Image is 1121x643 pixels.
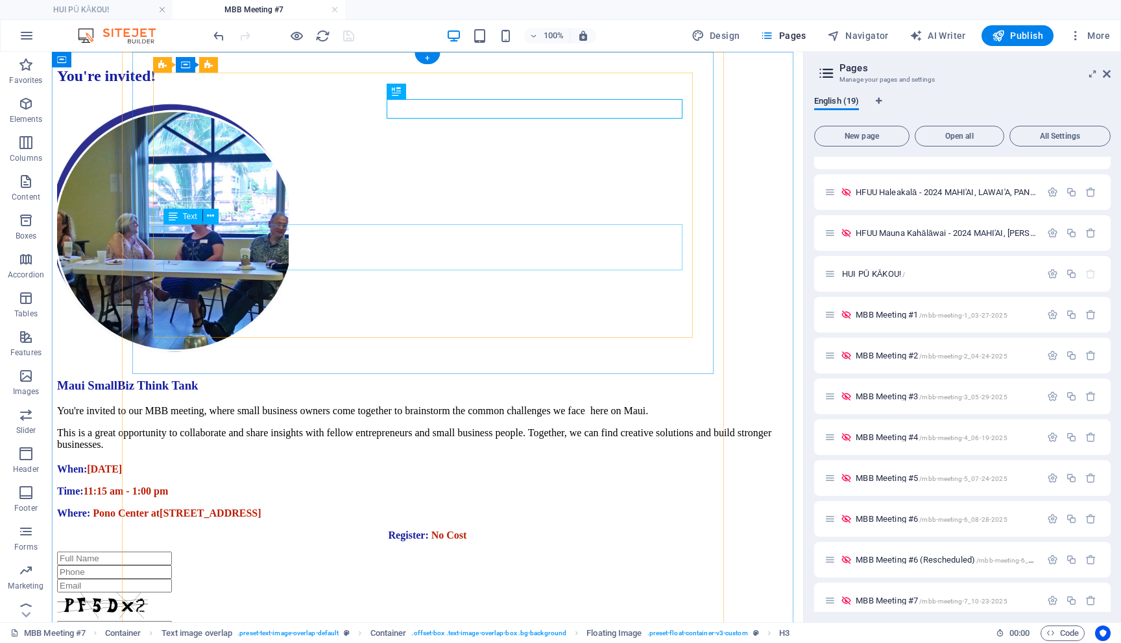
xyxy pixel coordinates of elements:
[1085,513,1096,524] div: Remove
[856,596,1007,605] span: MBB Meeting #7
[856,514,1007,524] span: Click to open page
[919,312,1007,319] span: /mbb-meeting-1_03-27-2025
[686,25,745,46] button: Design
[1009,126,1111,146] button: All Settings
[411,625,566,641] span: . offset-box .text-image-overlap-box .bg-background
[856,310,1007,320] span: Click to open page
[8,270,44,280] p: Accordion
[856,432,1007,442] span: MBB Meeting #4
[1046,625,1079,641] span: Code
[16,425,36,436] p: Slider
[852,351,1041,360] div: MBB Meeting #2/mbb-meeting-2_04-24-2025
[1066,268,1077,279] div: Duplicate
[1047,473,1058,484] div: Settings
[921,132,998,140] span: Open all
[1066,309,1077,320] div: Duplicate
[1066,554,1077,565] div: Duplicate
[919,598,1007,605] span: /mbb-meeting-7_10-23-2025
[183,213,197,220] span: Text
[10,153,42,163] p: Columns
[1047,228,1058,239] div: Settings
[1047,513,1058,524] div: Settings
[1085,309,1096,320] div: Remove
[852,596,1041,605] div: MBB Meeting #7/mbb-meeting-7_10-23-2025
[852,515,1041,523] div: MBB Meeting #6/mbb-meeting-6_08-28-2025
[1047,350,1058,361] div: Settings
[1085,391,1096,402] div: Remove
[13,464,39,474] p: Header
[910,29,966,42] span: AI Writer
[1085,432,1096,443] div: Remove
[982,25,1054,46] button: Publish
[13,386,40,397] p: Images
[1069,29,1110,42] span: More
[1066,391,1077,402] div: Duplicate
[919,393,1007,401] span: /mbb-meeting-3_05-29-2025
[105,625,790,641] nav: breadcrumb
[1047,554,1058,565] div: Settings
[315,29,330,43] i: Reload page
[1066,473,1077,484] div: Duplicate
[852,555,1041,564] div: MBB Meeting #6 (Rescheduled)/mbb-meeting-6_09-25-2025
[1064,25,1115,46] button: More
[315,28,330,43] button: reload
[14,503,38,513] p: Footer
[1085,228,1096,239] div: Remove
[852,188,1041,196] div: HFUU Haleakalā - 2024 MAHI'AI, LAWAI'A, PANIOLO: HUI PŪ KĀKOU! (Copy)
[105,625,141,641] span: Click to select. Double-click to edit
[586,625,642,641] span: Click to select. Double-click to edit
[839,74,1085,86] h3: Manage your pages and settings
[1015,132,1105,140] span: All Settings
[173,3,345,17] h4: MBB Meeting #7
[10,347,42,358] p: Features
[344,629,350,637] i: This element is a customizable preset
[779,625,790,641] span: Click to select. Double-click to edit
[852,310,1041,319] div: MBB Meeting #1/mbb-meeting-1_03-27-2025
[1085,554,1096,565] div: Remove
[692,29,740,42] span: Design
[919,475,1007,482] span: /mbb-meeting-5_07-24-2025
[237,625,339,641] span: . preset-text-image-overlap-default
[814,126,910,146] button: New page
[10,114,43,124] p: Elements
[902,271,905,278] span: /
[1041,625,1085,641] button: Code
[544,28,564,43] h6: 100%
[415,53,440,64] div: +
[919,353,1007,360] span: /mbb-meeting-2_04-24-2025
[577,30,589,41] i: On resize automatically adjust zoom level to fit chosen device.
[852,392,1041,401] div: MBB Meeting #3/mbb-meeting-3_05-29-2025
[1047,268,1058,279] div: Settings
[919,516,1007,523] span: /mbb-meeting-6_08-28-2025
[8,581,43,591] p: Marketing
[856,392,1007,401] span: Click to open page
[1085,473,1096,484] div: Remove
[852,433,1041,441] div: MBB Meeting #4/mbb-meeting-4_06-19-2025
[992,29,1043,42] span: Publish
[1066,432,1077,443] div: Duplicate
[1066,595,1077,606] div: Duplicate
[1085,268,1096,279] div: The startpage cannot be deleted
[370,625,407,641] span: Click to select. Double-click to edit
[211,28,226,43] button: undo
[904,25,971,46] button: AI Writer
[162,625,233,641] span: Click to select. Double-click to edit
[75,28,172,43] img: Editor Logo
[1085,350,1096,361] div: Remove
[289,28,304,43] button: Click here to leave preview mode and continue editing
[915,126,1004,146] button: Open all
[1085,187,1096,198] div: Remove
[1066,187,1077,198] div: Duplicate
[856,473,1007,483] span: MBB Meeting #5
[827,29,889,42] span: Navigator
[10,625,86,641] a: Click to cancel selection. Double-click to open Pages
[852,229,1041,237] div: HFUU Mauna Kahālāwai - 2024 MAHI'AI, [PERSON_NAME], [PERSON_NAME]: HUI PŪ KĀKOU!
[839,62,1111,74] h2: Pages
[814,96,1111,121] div: Language Tabs
[14,309,38,319] p: Tables
[1047,187,1058,198] div: Settings
[996,625,1030,641] h6: Session time
[856,351,1007,360] span: Click to open page
[1085,595,1096,606] div: Remove
[856,555,1064,565] span: MBB Meeting #6 (Rescheduled)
